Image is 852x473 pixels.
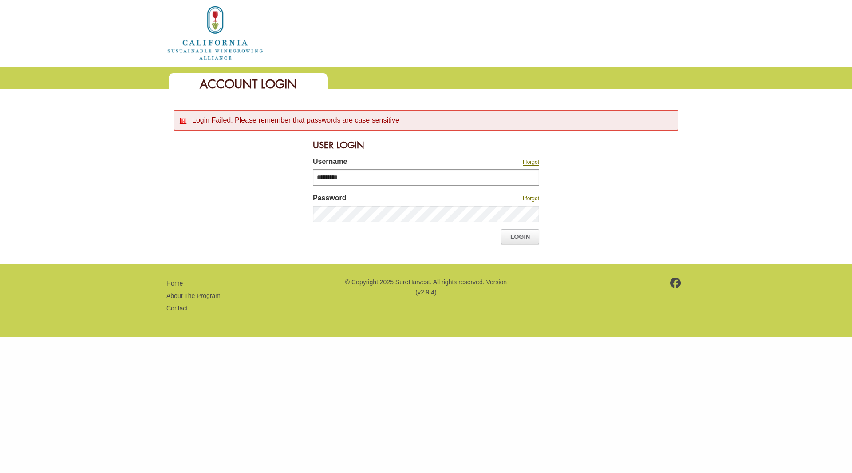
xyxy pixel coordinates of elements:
[670,278,681,288] img: footer-facebook.png
[166,4,264,61] img: logo_cswa2x.png
[192,116,399,124] span: Login Failed. Please remember that passwords are case sensitive
[313,134,539,156] div: User Login
[344,277,508,297] p: © Copyright 2025 SureHarvest. All rights reserved. Version (v2.9.4)
[523,159,539,166] a: I forgot
[166,305,188,312] a: Contact
[166,292,221,299] a: About The Program
[166,280,183,287] a: Home
[501,229,539,244] a: Login
[523,195,539,202] a: I forgot
[166,28,264,36] a: Home
[313,156,459,169] label: Username
[313,193,459,206] label: Password
[200,76,297,92] span: Account Login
